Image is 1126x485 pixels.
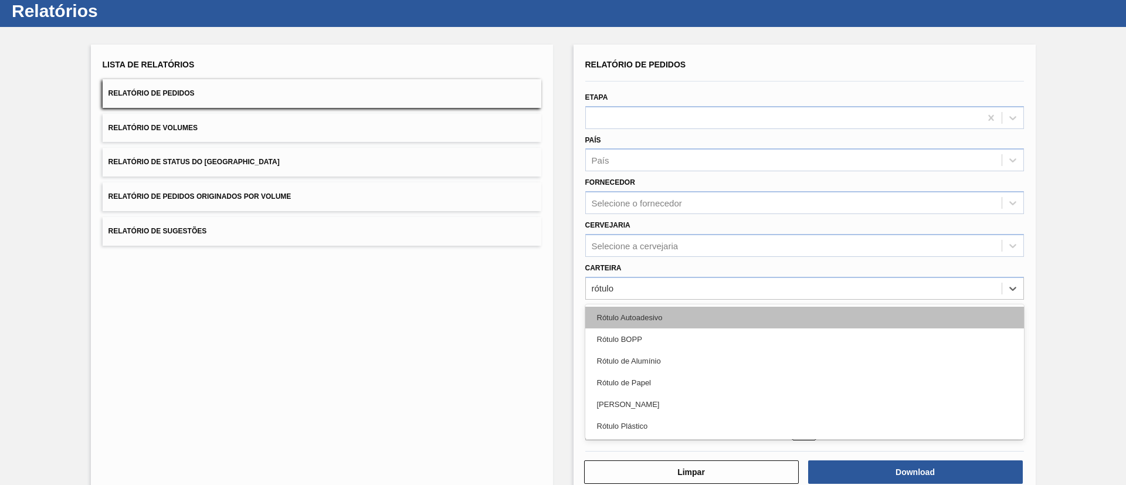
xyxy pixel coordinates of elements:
span: Relatório de Volumes [108,124,198,132]
div: Rótulo de Papel [585,372,1024,394]
span: Relatório de Pedidos Originados por Volume [108,192,291,201]
div: Rótulo Plástico [585,415,1024,437]
span: Lista de Relatórios [103,60,195,69]
div: País [592,155,609,165]
label: País [585,136,601,144]
div: Selecione a cervejaria [592,240,679,250]
label: Cervejaria [585,221,630,229]
span: Relatório de Status do [GEOGRAPHIC_DATA] [108,158,280,166]
div: Rótulo BOPP [585,328,1024,350]
div: Rótulo de Alumínio [585,350,1024,372]
span: Relatório de Pedidos [108,89,195,97]
h1: Relatórios [12,4,220,18]
button: Relatório de Pedidos [103,79,541,108]
button: Relatório de Pedidos Originados por Volume [103,182,541,211]
button: Download [808,460,1023,484]
label: Carteira [585,264,622,272]
div: Selecione o fornecedor [592,198,682,208]
span: Relatório de Sugestões [108,227,207,235]
span: Relatório de Pedidos [585,60,686,69]
div: Rótulo Autoadesivo [585,307,1024,328]
button: Relatório de Status do [GEOGRAPHIC_DATA] [103,148,541,177]
div: [PERSON_NAME] [585,394,1024,415]
button: Relatório de Volumes [103,114,541,143]
button: Limpar [584,460,799,484]
label: Etapa [585,93,608,101]
button: Relatório de Sugestões [103,217,541,246]
label: Fornecedor [585,178,635,186]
